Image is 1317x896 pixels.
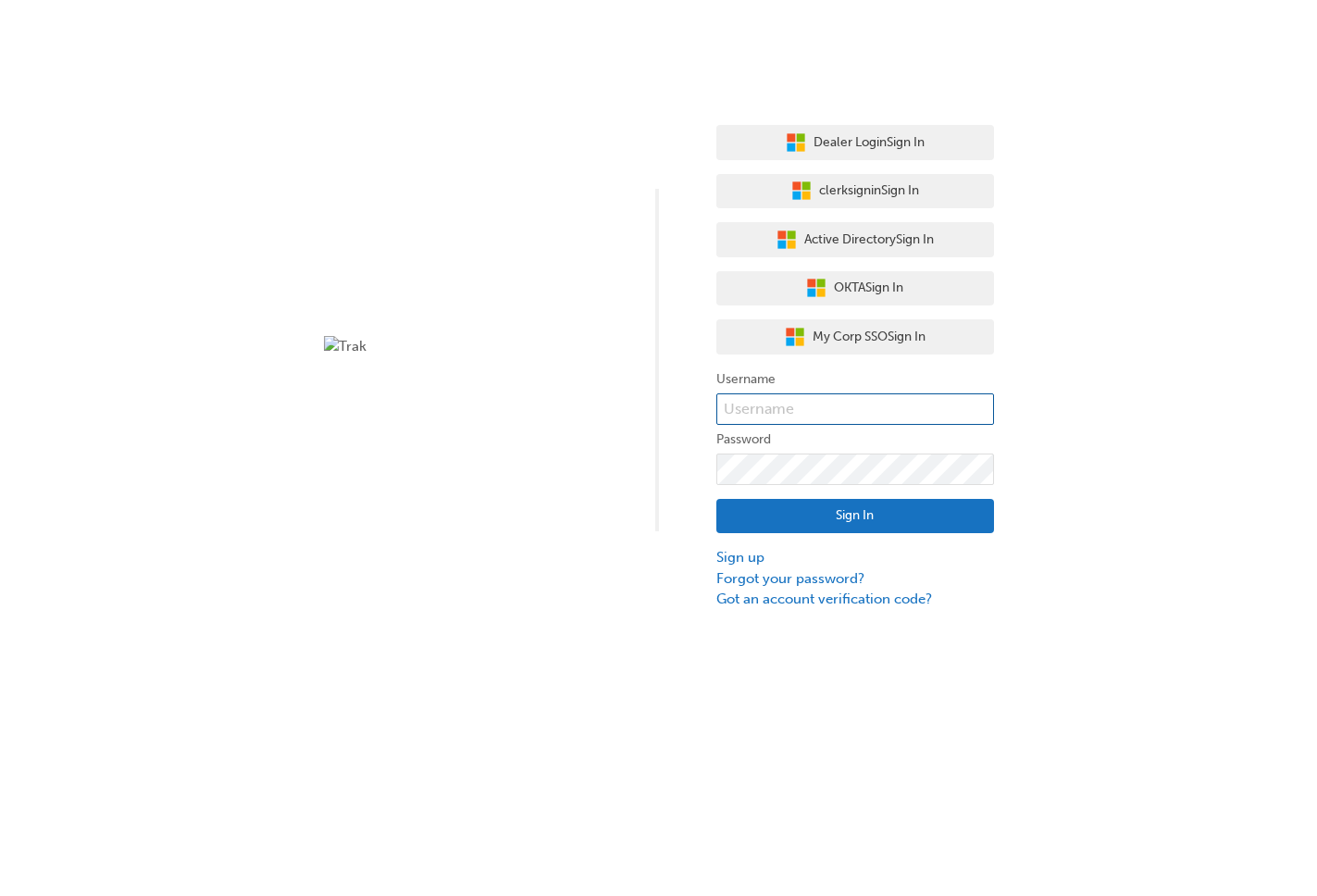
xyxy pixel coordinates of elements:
button: Dealer LoginSign In [716,125,994,160]
a: Forgot your password? [716,568,994,590]
span: OKTA Sign In [834,278,903,299]
a: Got an account verification code? [716,589,994,610]
button: Active DirectorySign In [716,222,994,257]
label: Password [716,429,994,451]
span: Dealer Login Sign In [814,132,925,154]
button: clerksigninSign In [716,174,994,209]
button: My Corp SSOSign In [716,319,994,355]
span: My Corp SSO Sign In [813,327,926,348]
button: Sign In [716,499,994,534]
input: Username [716,393,994,425]
span: clerksignin Sign In [819,180,919,202]
span: Active Directory Sign In [804,230,934,251]
a: Sign up [716,547,994,568]
img: Trak [324,336,602,357]
label: Username [716,368,994,391]
button: OKTASign In [716,271,994,306]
